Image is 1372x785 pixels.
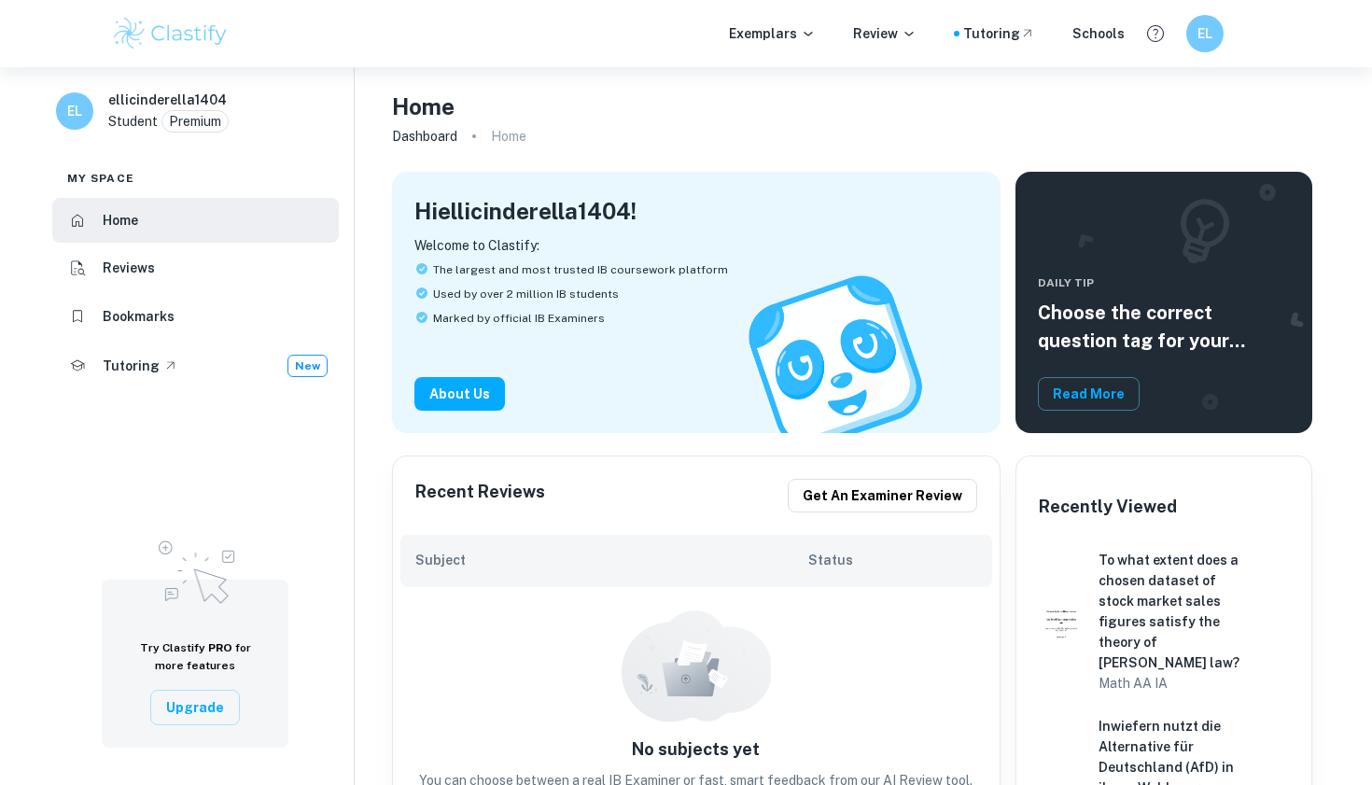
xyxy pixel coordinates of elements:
h4: Home [392,90,455,123]
a: Dashboard [392,123,457,149]
h6: Status [808,550,977,570]
h5: Choose the correct question tag for your coursework [1038,299,1290,355]
h6: To what extent does a chosen dataset of stock market sales figures satisfy the theory of [PERSON_... [1099,550,1248,673]
span: PRO [208,641,232,654]
h4: Hi ellicinderella1404 ! [414,194,637,228]
h6: Bookmarks [103,306,175,327]
h6: ellicinderella1404 [108,90,227,110]
span: My space [67,170,134,187]
a: Reviews [52,246,339,291]
img: Math AA IA example thumbnail: To what extent does a chosen dataset of [1039,599,1084,644]
a: Bookmarks [52,294,339,339]
h6: Reviews [103,258,155,278]
p: Welcome to Clastify: [414,235,978,256]
h6: Recent Reviews [415,479,545,512]
a: Home [52,198,339,243]
p: Exemplars [729,23,816,44]
span: Used by over 2 million IB students [433,286,619,302]
h6: No subjects yet [400,736,992,763]
h6: Try Clastify for more features [124,639,266,675]
span: The largest and most trusted IB coursework platform [433,261,728,278]
h6: Recently Viewed [1039,494,1177,520]
a: Math AA IA example thumbnail: To what extent does a chosen dataset of To what extent does a chose... [1031,542,1296,701]
p: Student [108,111,158,132]
a: Tutoring [963,23,1035,44]
span: Daily Tip [1038,274,1290,291]
span: Marked by official IB Examiners [433,310,605,327]
p: Review [853,23,917,44]
button: EL [1186,15,1224,52]
button: About Us [414,377,505,411]
button: Read More [1038,377,1140,411]
h6: Tutoring [103,356,160,376]
button: Get an examiner review [788,479,977,512]
h6: EL [1195,23,1216,44]
button: Upgrade [150,690,240,725]
p: Premium [169,111,221,132]
span: New [288,357,327,374]
a: TutoringNew [52,343,339,389]
h6: Home [103,210,138,231]
h6: Subject [415,550,809,570]
a: Schools [1072,23,1125,44]
img: Clastify logo [111,15,230,52]
img: Upgrade to Pro [148,529,242,610]
h6: EL [64,101,86,121]
p: Home [491,126,526,147]
h6: Math AA IA [1099,673,1248,694]
button: Help and Feedback [1140,18,1171,49]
